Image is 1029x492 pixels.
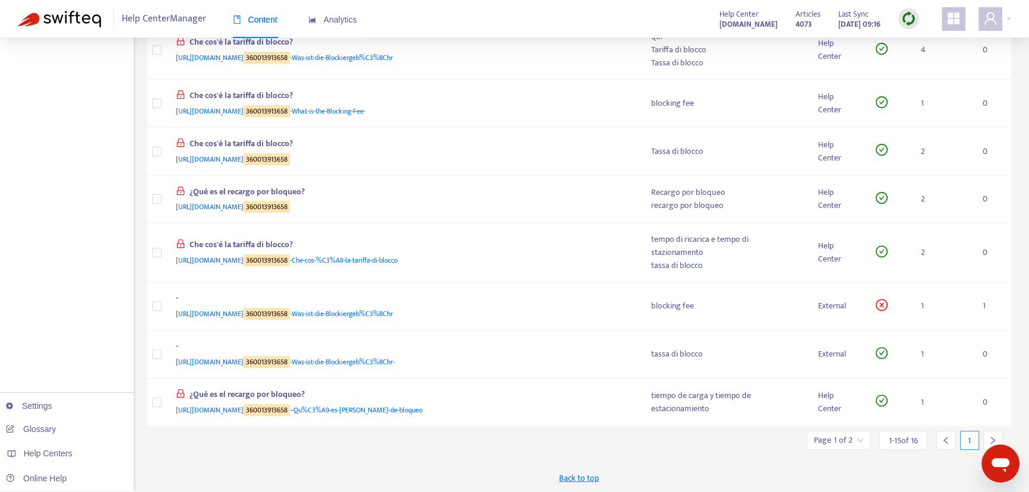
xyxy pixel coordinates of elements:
[233,15,277,24] span: Content
[960,431,979,450] div: 1
[817,90,857,116] div: Help Center
[973,330,1011,379] td: 0
[176,36,628,51] div: Che cos'è la tariffa di blocco?
[651,348,799,361] div: tassa di blocco
[308,15,357,24] span: Analytics
[796,18,812,31] strong: 4073
[876,192,888,204] span: check-circle
[176,186,185,195] span: lock
[176,137,628,153] div: Che cos'è la tariffa di blocco?
[559,472,599,484] span: Back to top
[889,434,918,447] span: 1 - 15 of 16
[233,15,241,24] span: book
[796,8,820,21] span: Articles
[651,56,799,70] div: Tassa di blocco
[244,356,290,368] sqkw: 360013913658
[244,201,290,213] sqkw: 360013913658
[176,201,290,213] span: [URL][DOMAIN_NAME]
[911,379,973,427] td: 1
[244,105,290,117] sqkw: 360013913658
[176,238,628,254] div: Che cos'è la tariffa di blocco?
[817,186,857,212] div: Help Center
[651,199,799,212] div: recargo por bloqueo
[176,292,628,307] div: -
[973,80,1011,128] td: 0
[122,8,206,30] span: Help Center Manager
[973,379,1011,427] td: 0
[176,90,185,99] span: lock
[176,138,185,147] span: lock
[176,239,185,248] span: lock
[176,340,628,355] div: -
[308,15,317,24] span: area-chart
[244,404,290,416] sqkw: 360013913658
[651,259,799,272] div: tassa di blocco
[911,176,973,224] td: 2
[838,18,880,31] strong: [DATE] 09:16
[651,186,799,199] div: Recargo por bloqueo
[983,11,998,26] span: user
[176,52,393,64] span: [URL][DOMAIN_NAME] -Was-ist-die-Blockiergeb%C3%BChr
[911,223,973,282] td: 2
[911,282,973,330] td: 1
[946,11,961,26] span: appstore
[911,330,973,379] td: 1
[651,299,799,313] div: blocking fee
[973,176,1011,224] td: 0
[973,282,1011,330] td: 1
[176,404,422,416] span: [URL][DOMAIN_NAME] --Qu%C3%A9-es-[PERSON_NAME]-de-bloqueo
[176,185,628,201] div: ¿Qué es el recargo por bloqueo?
[176,105,365,117] span: [URL][DOMAIN_NAME] -What-is-the-Blocking-Fee-
[176,36,185,46] span: lock
[973,128,1011,176] td: 0
[176,356,394,368] span: [URL][DOMAIN_NAME] -Was-ist-die-Blockiergeb%C3%BChr-
[817,389,857,415] div: Help Center
[244,308,290,320] sqkw: 360013913658
[911,21,973,80] td: 4
[18,11,101,27] img: Swifteq
[876,144,888,156] span: check-circle
[876,96,888,108] span: check-circle
[876,245,888,257] span: check-circle
[651,97,799,110] div: blocking fee
[876,395,888,406] span: check-circle
[24,449,72,458] span: Help Centers
[651,389,799,415] div: tiempo de carga y tiempo de estacionamiento
[911,128,973,176] td: 2
[911,80,973,128] td: 1
[838,8,869,21] span: Last Sync
[244,153,290,165] sqkw: 360013913658
[719,17,778,31] a: [DOMAIN_NAME]
[989,436,997,444] span: right
[817,37,857,63] div: Help Center
[876,299,888,311] span: close-circle
[176,389,185,398] span: lock
[817,239,857,266] div: Help Center
[901,11,916,26] img: sync.dc5367851b00ba804db3.png
[817,138,857,165] div: Help Center
[651,43,799,56] div: Tariffa di blocco
[6,424,56,434] a: Glossary
[651,233,799,259] div: tempo di ricarica e tempo di stazionamento
[176,89,628,105] div: Che cos'è la tariffa di blocco?
[176,153,290,165] span: [URL][DOMAIN_NAME]
[6,474,67,483] a: Online Help
[244,52,290,64] sqkw: 360013913658
[942,436,950,444] span: left
[719,8,759,21] span: Help Center
[817,299,857,313] div: External
[973,21,1011,80] td: 0
[176,388,628,403] div: ¿Qué es el recargo por bloqueo?
[876,347,888,359] span: check-circle
[719,18,778,31] strong: [DOMAIN_NAME]
[817,348,857,361] div: External
[244,254,290,266] sqkw: 360013913658
[176,254,397,266] span: [URL][DOMAIN_NAME] -Che-cos-%C3%A8-la-tariffa-di-blocco
[6,401,52,411] a: Settings
[981,444,1019,482] iframe: Schaltfläche zum Öffnen des Messaging-Fensters
[973,223,1011,282] td: 0
[876,43,888,55] span: check-circle
[651,145,799,158] div: Tassa di blocco
[176,308,393,320] span: [URL][DOMAIN_NAME] -Was-ist-die-Blockiergeb%C3%BChr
